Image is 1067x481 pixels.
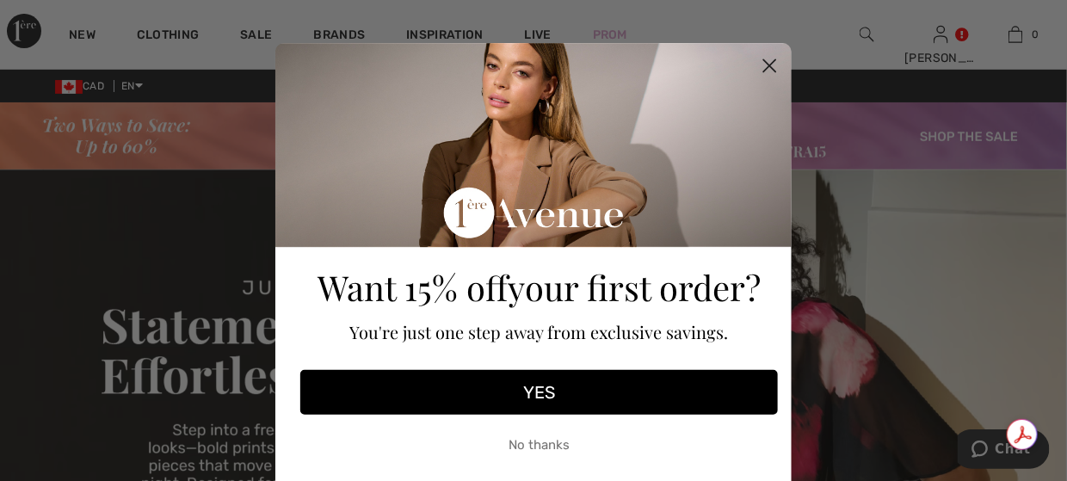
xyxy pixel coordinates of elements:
[300,370,778,415] button: YES
[318,264,508,310] span: Want 15% off
[350,320,729,343] span: You're just one step away from exclusive savings.
[300,423,778,466] button: No thanks
[755,51,785,81] button: Close dialog
[508,264,761,310] span: your first order?
[38,12,73,28] span: Chat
